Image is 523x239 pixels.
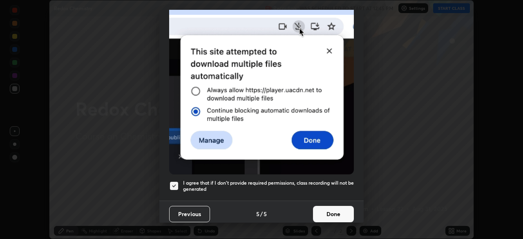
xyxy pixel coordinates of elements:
button: Done [313,206,354,222]
h4: 5 [264,210,267,218]
h5: I agree that if I don't provide required permissions, class recording will not be generated [183,180,354,192]
h4: 5 [256,210,259,218]
h4: / [260,210,263,218]
button: Previous [169,206,210,222]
